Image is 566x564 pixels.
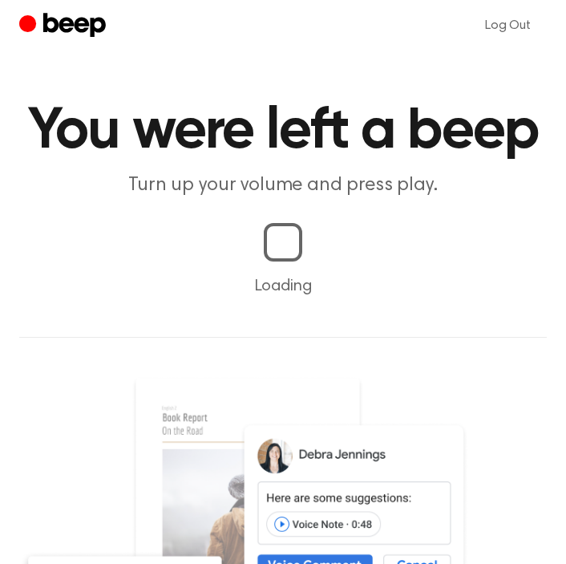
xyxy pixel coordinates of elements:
[19,274,547,298] p: Loading
[19,10,110,42] a: Beep
[19,103,547,160] h1: You were left a beep
[469,6,547,45] a: Log Out
[19,173,547,197] p: Turn up your volume and press play.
